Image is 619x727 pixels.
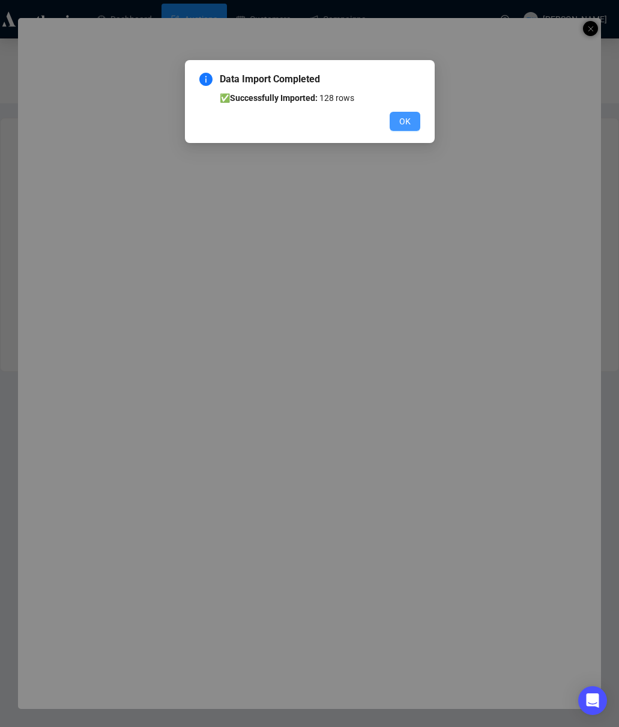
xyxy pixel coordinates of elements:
[220,91,420,105] li: ✅ 128 rows
[390,112,420,131] button: OK
[220,72,420,87] span: Data Import Completed
[230,93,318,103] b: Successfully Imported:
[578,686,607,715] div: Open Intercom Messenger
[199,73,213,86] span: info-circle
[399,115,411,128] span: OK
